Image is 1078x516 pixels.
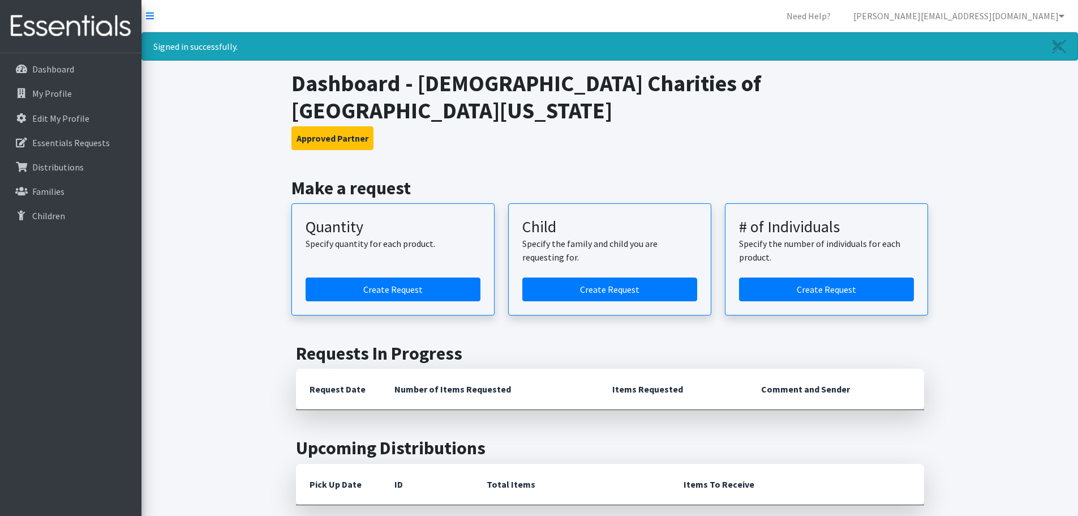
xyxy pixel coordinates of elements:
[32,88,72,99] p: My Profile
[5,107,137,130] a: Edit My Profile
[522,218,697,237] h3: Child
[5,204,137,227] a: Children
[844,5,1073,27] a: [PERSON_NAME][EMAIL_ADDRESS][DOMAIN_NAME]
[291,126,373,150] button: Approved Partner
[291,177,928,199] h2: Make a request
[306,278,480,301] a: Create a request by quantity
[5,180,137,203] a: Families
[32,63,74,75] p: Dashboard
[5,82,137,105] a: My Profile
[522,237,697,264] p: Specify the family and child you are requesting for.
[5,131,137,154] a: Essentials Requests
[32,113,89,124] p: Edit My Profile
[32,161,84,173] p: Distributions
[670,464,924,505] th: Items To Receive
[599,369,748,410] th: Items Requested
[5,156,137,178] a: Distributions
[5,58,137,80] a: Dashboard
[778,5,840,27] a: Need Help?
[306,218,480,237] h3: Quantity
[32,186,65,197] p: Families
[296,437,924,459] h2: Upcoming Distributions
[739,237,914,264] p: Specify the number of individuals for each product.
[296,464,381,505] th: Pick Up Date
[739,278,914,301] a: Create a request by number of individuals
[381,464,473,505] th: ID
[5,7,137,45] img: HumanEssentials
[381,369,599,410] th: Number of Items Requested
[296,343,924,364] h2: Requests In Progress
[739,218,914,237] h3: # of Individuals
[306,237,480,250] p: Specify quantity for each product.
[748,369,924,410] th: Comment and Sender
[141,32,1078,61] div: Signed in successfully.
[32,210,65,221] p: Children
[32,137,110,148] p: Essentials Requests
[1041,33,1077,60] a: Close
[291,70,928,124] h1: Dashboard - [DEMOGRAPHIC_DATA] Charities of [GEOGRAPHIC_DATA][US_STATE]
[522,278,697,301] a: Create a request for a child or family
[473,464,670,505] th: Total Items
[296,369,381,410] th: Request Date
